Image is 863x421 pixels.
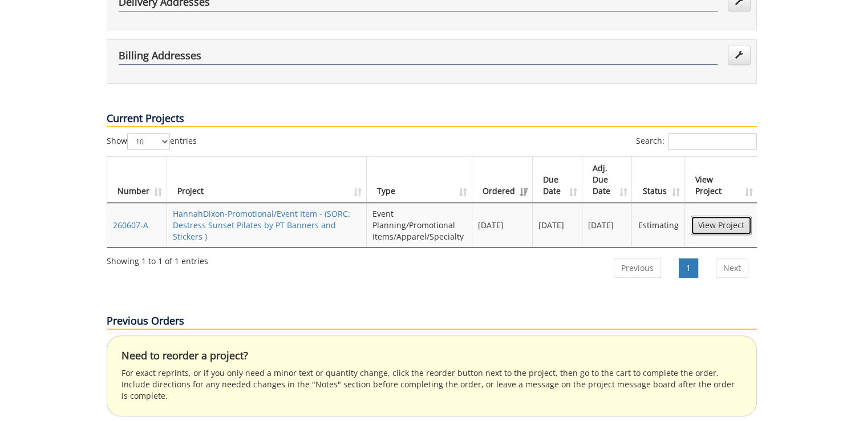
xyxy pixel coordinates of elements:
th: Type: activate to sort column ascending [367,157,472,203]
label: Search: [636,133,757,150]
h4: Billing Addresses [119,50,718,65]
th: Ordered: activate to sort column ascending [472,157,533,203]
td: Estimating [632,203,684,247]
td: Event Planning/Promotional Items/Apparel/Specialty [367,203,472,247]
th: View Project: activate to sort column ascending [685,157,757,203]
a: View Project [691,216,752,235]
td: [DATE] [533,203,582,247]
p: Current Projects [107,111,757,127]
p: For exact reprints, or if you only need a minor text or quantity change, click the reorder button... [121,367,742,402]
select: Showentries [127,133,170,150]
p: Previous Orders [107,314,757,330]
input: Search: [668,133,757,150]
a: HannahDixon-Promotional/Event Item - (SORC: Destress Sunset Pilates by PT Banners and Stickers ) [173,208,350,242]
th: Project: activate to sort column ascending [167,157,367,203]
th: Number: activate to sort column ascending [107,157,167,203]
th: Status: activate to sort column ascending [632,157,684,203]
div: Showing 1 to 1 of 1 entries [107,251,208,267]
a: 1 [679,258,698,278]
a: Edit Addresses [728,46,751,65]
a: 260607-A [113,220,148,230]
td: [DATE] [472,203,533,247]
a: Previous [614,258,661,278]
h4: Need to reorder a project? [121,350,742,362]
th: Adj. Due Date: activate to sort column ascending [582,157,632,203]
td: [DATE] [582,203,632,247]
th: Due Date: activate to sort column ascending [533,157,582,203]
a: Next [716,258,748,278]
label: Show entries [107,133,197,150]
